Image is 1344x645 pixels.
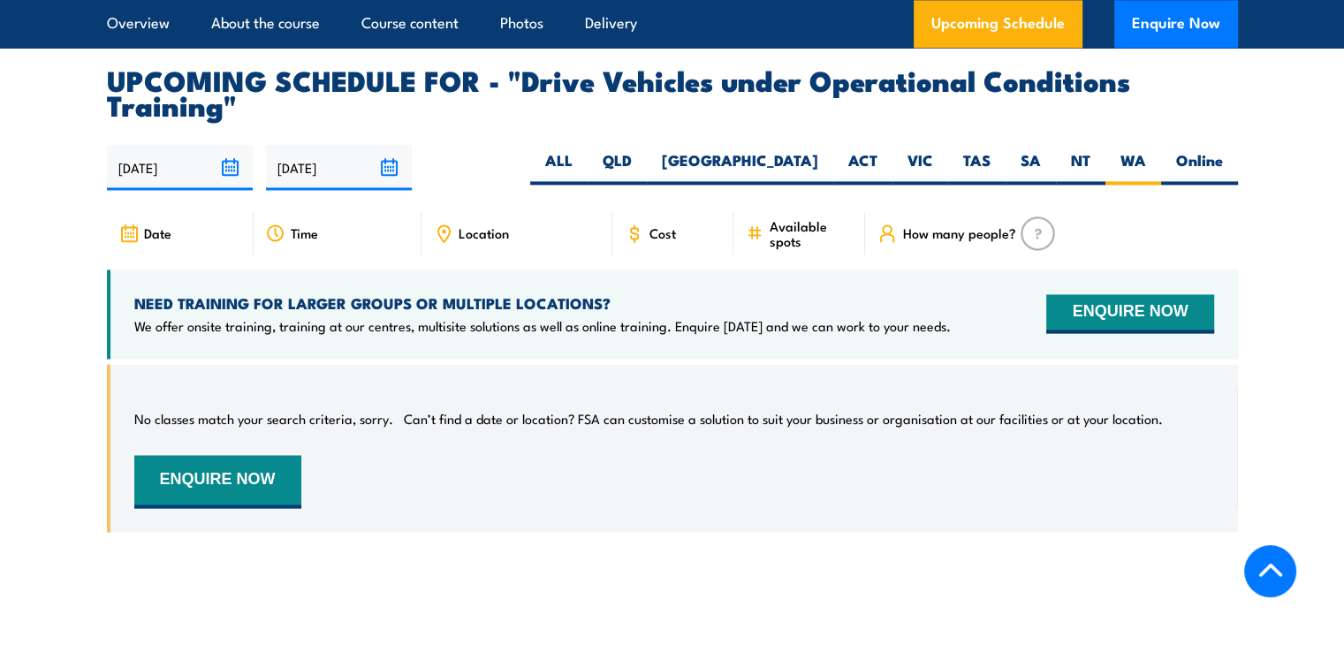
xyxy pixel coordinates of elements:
[588,150,647,185] label: QLD
[134,455,301,508] button: ENQUIRE NOW
[892,150,948,185] label: VIC
[948,150,1006,185] label: TAS
[404,410,1163,428] p: Can’t find a date or location? FSA can customise a solution to suit your business or organisation...
[107,67,1238,117] h2: UPCOMING SCHEDULE FOR - "Drive Vehicles under Operational Conditions Training"
[1006,150,1056,185] label: SA
[530,150,588,185] label: ALL
[134,293,951,313] h4: NEED TRAINING FOR LARGER GROUPS OR MULTIPLE LOCATIONS?
[134,410,393,428] p: No classes match your search criteria, sorry.
[769,218,853,248] span: Available spots
[107,145,253,190] input: From date
[647,150,833,185] label: [GEOGRAPHIC_DATA]
[1161,150,1238,185] label: Online
[459,225,509,240] span: Location
[1046,294,1213,333] button: ENQUIRE NOW
[1056,150,1105,185] label: NT
[833,150,892,185] label: ACT
[291,225,318,240] span: Time
[266,145,412,190] input: To date
[1105,150,1161,185] label: WA
[144,225,171,240] span: Date
[902,225,1015,240] span: How many people?
[134,317,951,335] p: We offer onsite training, training at our centres, multisite solutions as well as online training...
[649,225,676,240] span: Cost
